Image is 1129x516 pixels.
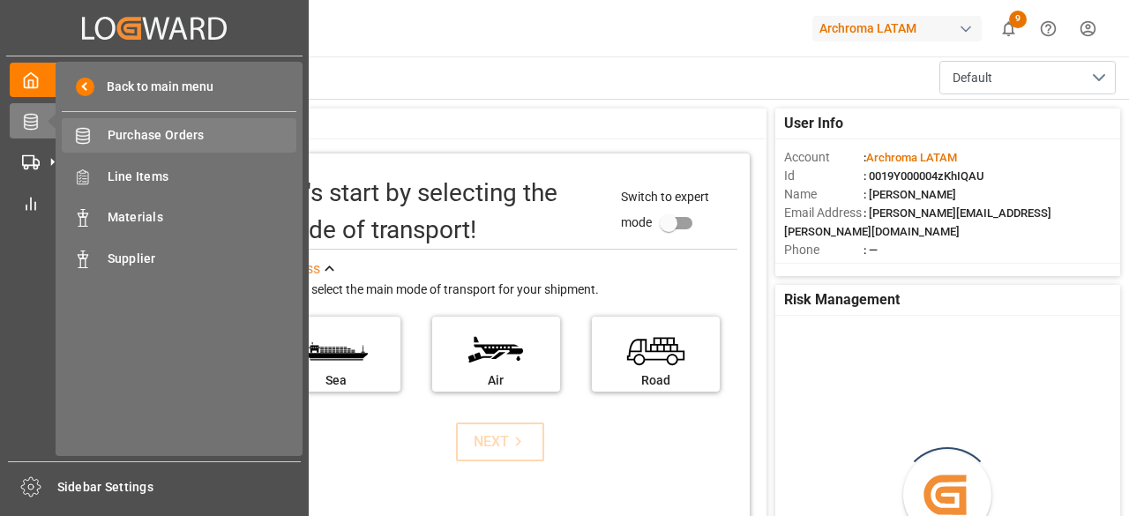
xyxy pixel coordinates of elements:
[62,118,296,153] a: Purchase Orders
[62,159,296,193] a: Line Items
[953,69,992,87] span: Default
[10,185,299,220] a: My Reports
[939,61,1116,94] button: open menu
[10,63,299,97] a: My Cockpit
[273,175,604,249] div: Let's start by selecting the mode of transport!
[273,280,737,301] div: Please select the main mode of transport for your shipment.
[864,151,957,164] span: :
[108,126,297,145] span: Purchase Orders
[281,371,392,390] div: Sea
[784,167,864,185] span: Id
[62,241,296,275] a: Supplier
[108,208,297,227] span: Materials
[474,431,527,452] div: NEXT
[62,200,296,235] a: Materials
[784,148,864,167] span: Account
[989,9,1028,49] button: show 9 new notifications
[864,243,878,257] span: : —
[57,478,302,497] span: Sidebar Settings
[441,371,551,390] div: Air
[812,16,982,41] div: Archroma LATAM
[784,206,1051,238] span: : [PERSON_NAME][EMAIL_ADDRESS][PERSON_NAME][DOMAIN_NAME]
[108,168,297,186] span: Line Items
[621,190,709,229] span: Switch to expert mode
[784,113,843,134] span: User Info
[812,11,989,45] button: Archroma LATAM
[866,151,957,164] span: Archroma LATAM
[864,262,908,275] span: : Shipper
[784,204,864,222] span: Email Address
[456,423,544,461] button: NEXT
[784,185,864,204] span: Name
[601,371,711,390] div: Road
[1028,9,1068,49] button: Help Center
[864,188,956,201] span: : [PERSON_NAME]
[864,169,984,183] span: : 0019Y000004zKhIQAU
[1009,11,1027,28] span: 9
[94,78,213,96] span: Back to main menu
[784,259,864,278] span: Account Type
[108,250,297,268] span: Supplier
[784,241,864,259] span: Phone
[784,289,900,310] span: Risk Management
